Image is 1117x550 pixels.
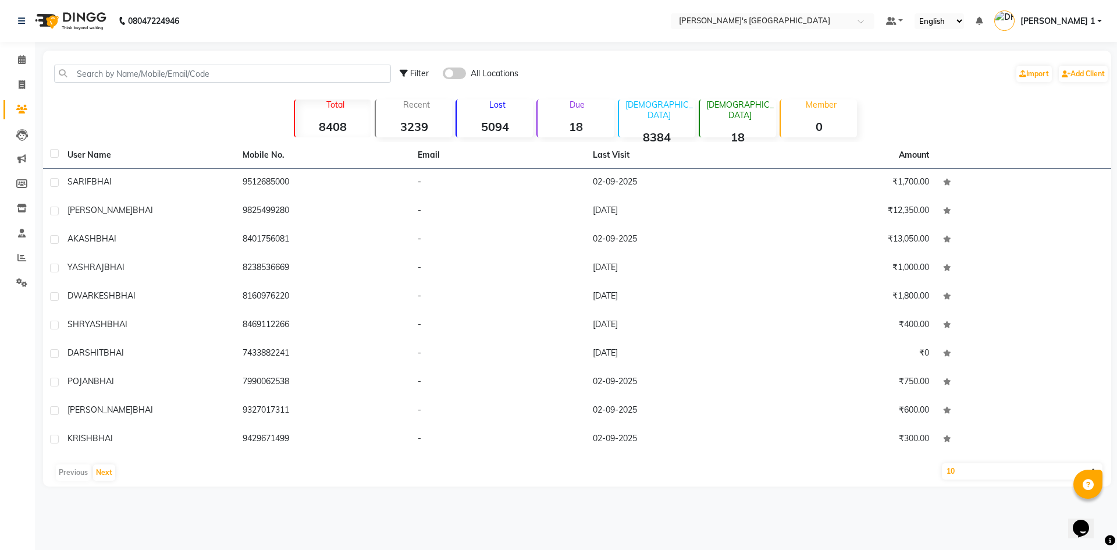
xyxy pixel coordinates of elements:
span: DARSHITBHAI [67,347,124,358]
td: 7990062538 [236,368,411,397]
img: DHRUV DAVE 1 [994,10,1015,31]
td: ₹13,050.00 [761,226,936,254]
td: ₹600.00 [761,397,936,425]
td: ₹1,700.00 [761,169,936,197]
td: ₹400.00 [761,311,936,340]
p: Due [540,100,614,110]
td: - [411,197,586,226]
td: - [411,368,586,397]
td: - [411,169,586,197]
span: All Locations [471,68,518,80]
td: - [411,283,586,311]
span: [PERSON_NAME] [67,205,133,215]
span: BHAI [107,319,127,329]
td: 02-09-2025 [586,226,761,254]
input: Search by Name/Mobile/Email/Code [54,65,391,83]
p: Total [300,100,371,110]
td: ₹12,350.00 [761,197,936,226]
span: BHAI [115,290,136,301]
th: User Name [61,142,236,169]
td: - [411,425,586,454]
span: YASHRAJ [67,262,104,272]
a: Import [1016,66,1052,82]
strong: 18 [700,130,776,144]
td: ₹300.00 [761,425,936,454]
a: Add Client [1059,66,1108,82]
span: BHAI [96,233,116,244]
th: Email [411,142,586,169]
span: [PERSON_NAME] 1 [1020,15,1095,27]
td: 8469112266 [236,311,411,340]
td: ₹750.00 [761,368,936,397]
td: 9429671499 [236,425,411,454]
button: Next [93,464,115,481]
strong: 8408 [295,119,371,134]
span: BHAI [93,433,113,443]
td: - [411,311,586,340]
span: BHAI [91,176,112,187]
span: KRISH [67,433,93,443]
span: BHAI [94,376,114,386]
strong: 18 [538,119,614,134]
td: [DATE] [586,340,761,368]
strong: 5094 [457,119,533,134]
span: BHAI [133,205,153,215]
td: 8401756081 [236,226,411,254]
td: 9825499280 [236,197,411,226]
td: ₹0 [761,340,936,368]
p: [DEMOGRAPHIC_DATA] [624,100,695,120]
img: logo [30,5,109,37]
td: [DATE] [586,283,761,311]
p: Member [785,100,857,110]
td: 02-09-2025 [586,397,761,425]
strong: 8384 [619,130,695,144]
span: Filter [410,68,429,79]
th: Last Visit [586,142,761,169]
span: SARIF [67,176,91,187]
td: [DATE] [586,311,761,340]
span: AKASH [67,233,96,244]
span: DWARKESH [67,290,115,301]
strong: 0 [781,119,857,134]
td: ₹1,000.00 [761,254,936,283]
td: 02-09-2025 [586,425,761,454]
td: 02-09-2025 [586,169,761,197]
span: BHAI [133,404,153,415]
span: SHRYASH [67,319,107,329]
td: - [411,254,586,283]
td: [DATE] [586,254,761,283]
td: 9327017311 [236,397,411,425]
td: - [411,226,586,254]
iframe: chat widget [1068,503,1105,538]
strong: 3239 [376,119,452,134]
td: 8160976220 [236,283,411,311]
p: [DEMOGRAPHIC_DATA] [705,100,776,120]
td: ₹1,800.00 [761,283,936,311]
td: 8238536669 [236,254,411,283]
p: Recent [380,100,452,110]
span: POJAN [67,376,94,386]
td: [DATE] [586,197,761,226]
b: 08047224946 [128,5,179,37]
th: Mobile No. [236,142,411,169]
td: - [411,340,586,368]
span: BHAI [104,262,124,272]
span: [PERSON_NAME] [67,404,133,415]
td: - [411,397,586,425]
p: Lost [461,100,533,110]
td: 9512685000 [236,169,411,197]
th: Amount [892,142,936,168]
td: 7433882241 [236,340,411,368]
td: 02-09-2025 [586,368,761,397]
